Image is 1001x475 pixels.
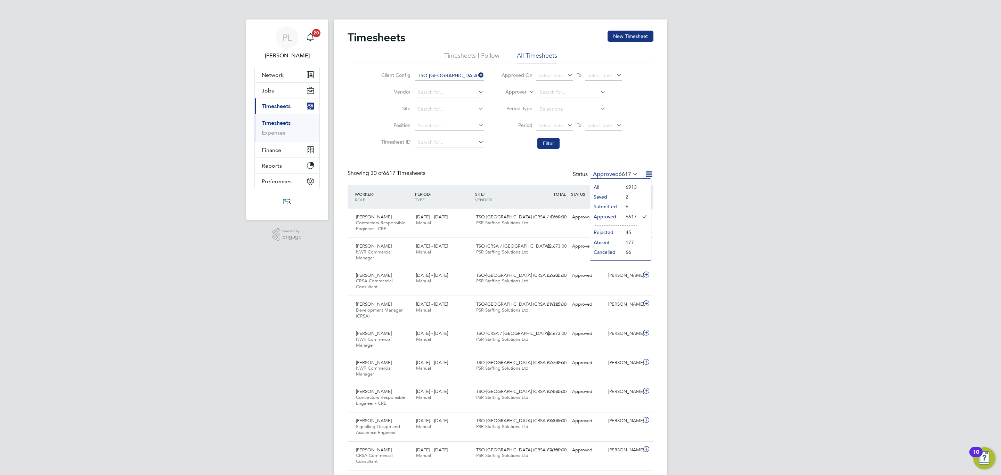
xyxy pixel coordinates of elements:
div: [PERSON_NAME] [605,357,642,369]
label: Client Config [379,72,410,78]
div: £2,673.00 [533,241,569,252]
div: WORKER [353,188,413,206]
div: £2,300.00 [533,444,569,456]
li: All Timesheets [517,51,557,64]
span: Contractors Responsible Engineer - CRE [356,394,405,406]
span: PSR Staffing Solutions Ltd [476,249,528,255]
label: Period Type [501,105,532,112]
button: Open Resource Center, 10 new notifications [973,447,995,469]
div: £2,300.00 [533,270,569,281]
span: Signalling Design and Assurance Engineer [356,424,400,435]
input: Search for... [415,88,484,97]
span: TSO-[GEOGRAPHIC_DATA] (CRSA / Aston… [476,272,567,278]
span: TSO (CRSA / [GEOGRAPHIC_DATA]) [476,243,550,249]
span: PL [283,33,292,42]
li: 66 [622,247,637,257]
div: £3,375.00 [533,415,569,427]
span: Manual [416,424,431,429]
div: Approved [569,211,605,223]
span: Manual [416,452,431,458]
span: [DATE] - [DATE] [416,360,448,365]
span: / [373,191,374,197]
span: TSO (CRSA / [GEOGRAPHIC_DATA]) [476,330,550,336]
span: PSR Staffing Solutions Ltd [476,424,528,429]
span: Paul Ledingham [254,51,320,60]
label: Approved [593,171,638,178]
span: Manual [416,394,431,400]
span: PSR Staffing Solutions Ltd [476,394,528,400]
div: [PERSON_NAME] [605,444,642,456]
span: Timesheets [262,103,291,110]
input: Select one [537,104,606,114]
span: VENDOR [475,197,492,202]
span: NWR Commercial Manager [356,249,392,261]
li: Absent [590,237,622,247]
div: Approved [569,386,605,397]
span: [PERSON_NAME] [356,418,392,424]
span: To [575,71,584,80]
li: 177 [622,237,637,247]
div: SITE [473,188,534,206]
span: NWR Commercial Manager [356,336,392,348]
span: [PERSON_NAME] [356,388,392,394]
div: 10 [973,452,979,461]
input: Search for... [415,71,484,81]
div: [PERSON_NAME] [605,328,642,339]
span: Select date [538,72,563,79]
span: TOTAL [553,191,566,197]
button: Network [255,67,319,82]
label: Site [379,105,410,112]
span: [DATE] - [DATE] [416,330,448,336]
div: Status [573,170,640,179]
span: [DATE] - [DATE] [416,272,448,278]
span: Manual [416,249,431,255]
span: Development Manager (CRSA) [356,307,402,319]
div: Timesheets [255,114,319,142]
span: Select date [538,122,563,129]
div: Approved [569,415,605,427]
label: Approver [495,89,527,96]
span: [DATE] - [DATE] [416,243,448,249]
a: Go to home page [254,196,320,207]
span: / [430,191,431,197]
label: Vendor [379,89,410,95]
span: Reports [262,162,282,169]
div: Approved [569,241,605,252]
div: [PERSON_NAME] [605,270,642,281]
span: Select date [587,72,612,79]
input: Search for... [415,138,484,147]
span: Select date [587,122,612,129]
button: Reports [255,158,319,173]
label: Approved On [501,72,532,78]
h2: Timesheets [348,31,405,45]
li: Approved [590,212,622,222]
img: psrsolutions-logo-retina.png [281,196,293,207]
li: All [590,182,622,192]
span: [PERSON_NAME] [356,360,392,365]
div: £2,702.50 [533,357,569,369]
span: Engage [282,234,302,240]
button: Filter [537,138,560,149]
span: Finance [262,147,281,153]
span: CRSA Commercial Consultant [356,278,393,290]
span: TSO-[GEOGRAPHIC_DATA] (CRSA / Aston… [476,360,567,365]
div: [PERSON_NAME] [605,415,642,427]
span: Manual [416,365,431,371]
div: Approved [569,357,605,369]
div: £1,725.00 [533,299,569,310]
button: Preferences [255,174,319,189]
label: Position [379,122,410,128]
button: Timesheets [255,98,319,114]
span: Manual [416,307,431,313]
a: PL[PERSON_NAME] [254,26,320,60]
li: 6913 [622,182,637,192]
li: Cancelled [590,247,622,257]
li: Saved [590,192,622,202]
li: Submitted [590,202,622,211]
a: Timesheets [262,120,291,126]
a: Expenses [262,129,285,136]
div: Approved [569,444,605,456]
span: 6617 Timesheets [371,170,425,177]
span: [DATE] - [DATE] [416,301,448,307]
button: New Timesheet [608,31,653,42]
